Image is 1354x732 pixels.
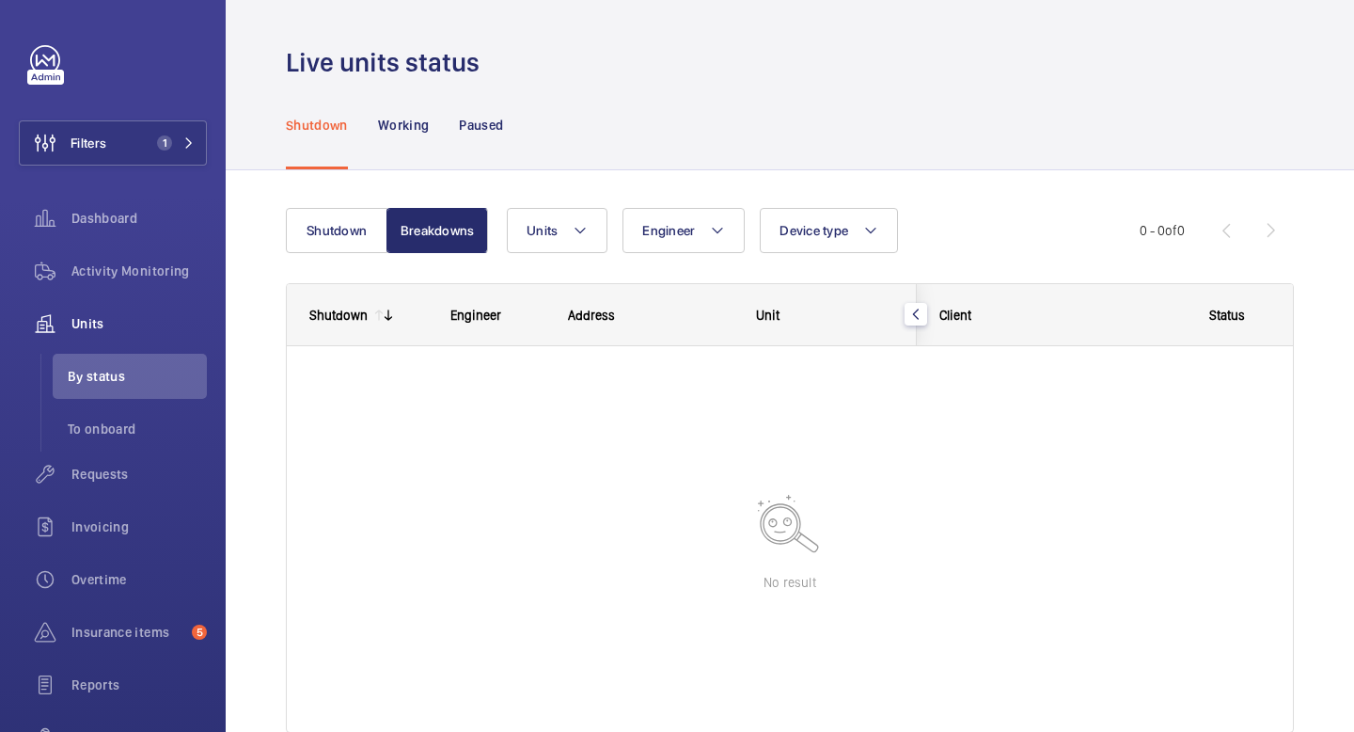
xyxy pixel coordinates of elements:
span: Invoicing [71,517,207,536]
span: 1 [157,135,172,151]
span: Overtime [71,570,207,589]
span: Address [568,308,615,323]
button: Engineer [622,208,745,253]
button: Device type [760,208,898,253]
span: Units [527,223,558,238]
span: 0 - 0 0 [1140,224,1185,237]
p: Shutdown [286,116,348,135]
span: Engineer [450,308,501,323]
span: Device type [779,223,848,238]
button: Shutdown [286,208,387,253]
span: Client [939,308,971,323]
div: Shutdown [309,308,368,323]
span: Units [71,314,207,333]
span: By status [68,367,207,386]
span: To onboard [68,420,207,438]
span: Status [1209,308,1245,323]
span: Engineer [642,223,695,238]
span: Dashboard [71,209,207,228]
span: Insurance items [71,623,184,642]
button: Filters1 [19,120,207,166]
span: Reports [71,676,207,694]
div: Unit [756,308,894,323]
span: of [1165,223,1177,238]
span: Filters [71,134,106,152]
h1: Live units status [286,45,491,80]
button: Breakdowns [386,208,488,253]
p: Working [378,116,429,135]
button: Units [507,208,607,253]
span: Activity Monitoring [71,262,207,280]
p: Paused [459,116,503,135]
span: 5 [192,625,207,640]
span: Requests [71,465,207,484]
